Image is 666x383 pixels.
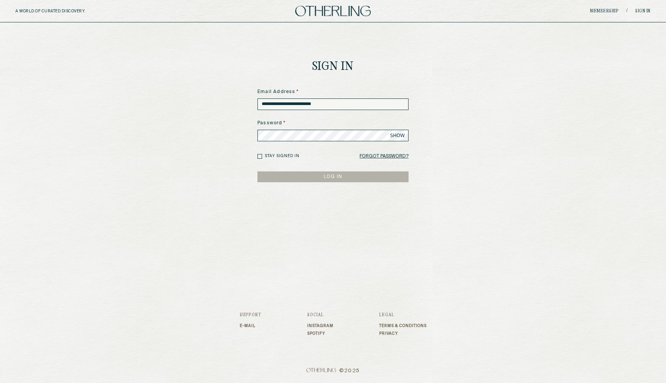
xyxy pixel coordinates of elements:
[257,171,409,182] button: LOG IN
[295,6,371,16] img: logo
[257,120,409,127] label: Password
[257,88,409,95] label: Email Address
[379,313,427,317] h3: Legal
[15,9,119,14] h5: A WORLD OF CURATED DISCOVERY.
[626,8,627,14] span: /
[379,324,427,328] a: Terms & Conditions
[240,368,427,374] span: © 2025
[240,324,261,328] a: E-mail
[307,313,333,317] h3: Social
[635,9,651,14] a: Sign in
[312,61,354,73] h1: Sign In
[590,9,619,14] a: Membership
[307,324,333,328] a: Instagram
[240,313,261,317] h3: Support
[379,331,427,336] a: Privacy
[265,153,299,159] label: Stay signed in
[390,132,405,139] span: SHOW
[360,151,409,162] a: Forgot Password?
[307,331,333,336] a: Spotify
